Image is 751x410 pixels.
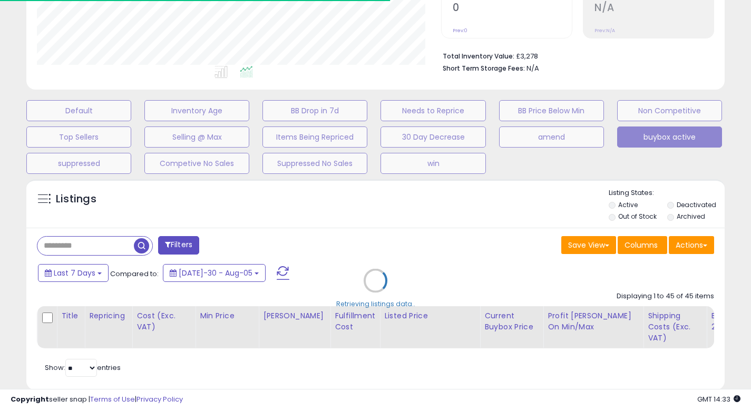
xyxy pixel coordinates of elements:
[336,299,415,308] div: Retrieving listings data..
[499,126,604,148] button: amend
[617,126,722,148] button: buybox active
[443,64,525,73] b: Short Term Storage Fees:
[26,100,131,121] button: Default
[499,100,604,121] button: BB Price Below Min
[11,395,183,405] div: seller snap | |
[262,100,367,121] button: BB Drop in 7d
[144,153,249,174] button: Competive No Sales
[453,2,572,16] h2: 0
[381,153,485,174] button: win
[594,27,615,34] small: Prev: N/A
[262,126,367,148] button: Items Being Repriced
[144,100,249,121] button: Inventory Age
[11,394,49,404] strong: Copyright
[26,126,131,148] button: Top Sellers
[26,153,131,174] button: suppressed
[443,49,706,62] li: £3,278
[144,126,249,148] button: Selling @ Max
[594,2,714,16] h2: N/A
[262,153,367,174] button: Suppressed No Sales
[617,100,722,121] button: Non Competitive
[526,63,539,73] span: N/A
[443,52,514,61] b: Total Inventory Value:
[381,100,485,121] button: Needs to Reprice
[381,126,485,148] button: 30 Day Decrease
[453,27,467,34] small: Prev: 0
